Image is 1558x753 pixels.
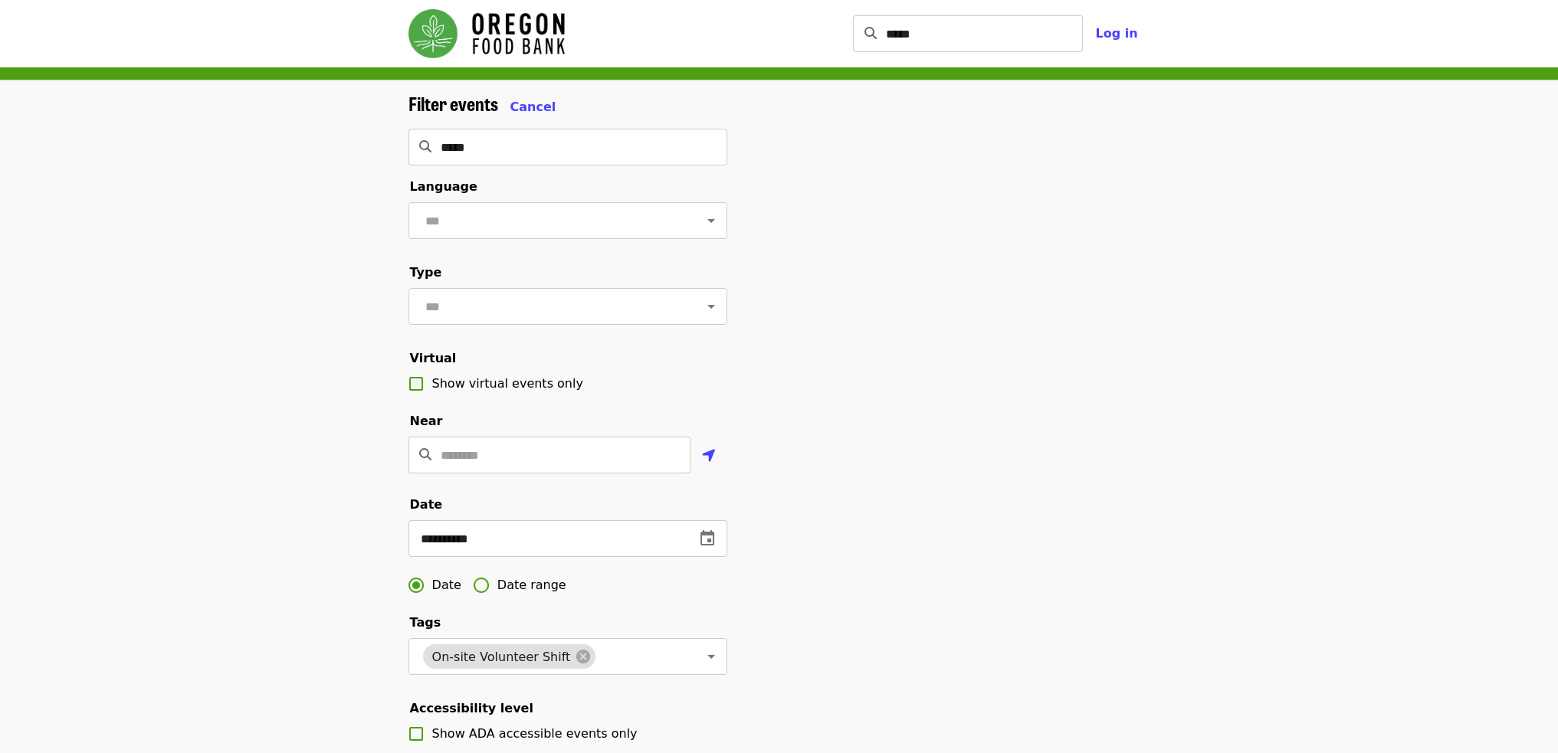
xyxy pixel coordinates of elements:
[423,644,596,669] div: On-site Volunteer Shift
[410,179,477,194] span: Language
[410,351,457,365] span: Virtual
[700,646,722,667] button: Open
[700,296,722,317] button: Open
[410,615,441,630] span: Tags
[432,726,638,741] span: Show ADA accessible events only
[410,265,442,280] span: Type
[432,576,461,594] span: Date
[885,15,1083,52] input: Search
[410,497,443,512] span: Date
[432,376,583,391] span: Show virtual events only
[408,90,498,116] span: Filter events
[419,139,431,154] i: search icon
[410,414,443,428] span: Near
[1083,18,1150,49] button: Log in
[497,576,566,594] span: Date range
[441,129,727,165] input: Search
[441,437,690,473] input: Location
[510,98,556,116] button: Cancel
[700,210,722,231] button: Open
[423,650,580,664] span: On-site Volunteer Shift
[689,520,726,557] button: change date
[702,447,716,465] i: location-arrow icon
[690,438,727,475] button: Use my location
[1095,26,1137,41] span: Log in
[408,9,565,58] img: Oregon Food Bank - Home
[864,26,876,41] i: search icon
[410,701,533,715] span: Accessibility level
[419,447,431,462] i: search icon
[510,100,556,114] span: Cancel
